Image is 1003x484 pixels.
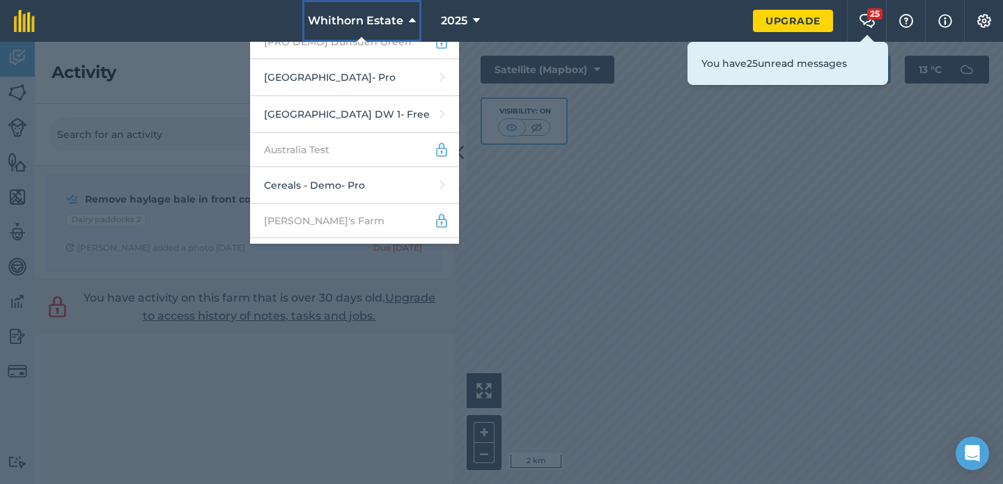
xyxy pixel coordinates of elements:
[250,25,459,59] a: [PRO DEMO] Dunsden Green
[859,14,876,28] img: Two speech bubbles overlapping with the left bubble in the forefront
[250,167,459,204] a: Cereals - Demo- Pro
[14,10,35,32] img: fieldmargin Logo
[434,141,449,158] img: svg+xml;base64,PD94bWwgdmVyc2lvbj0iMS4wIiBlbmNvZGluZz0idXRmLTgiPz4KPCEtLSBHZW5lcmF0b3I6IEFkb2JlIE...
[976,14,993,28] img: A cog icon
[898,14,915,28] img: A question mark icon
[938,13,952,29] img: svg+xml;base64,PHN2ZyB4bWxucz0iaHR0cDovL3d3dy53My5vcmcvMjAwMC9zdmciIHdpZHRoPSIxNyIgaGVpZ2h0PSIxNy...
[250,96,459,133] a: [GEOGRAPHIC_DATA] DW 1- Free
[250,204,459,238] a: [PERSON_NAME]'s Farm
[308,13,403,29] span: Whithorn Estate
[867,8,883,19] div: 25
[250,59,459,96] a: [GEOGRAPHIC_DATA]- Pro
[434,33,449,50] img: svg+xml;base64,PD94bWwgdmVyc2lvbj0iMS4wIiBlbmNvZGluZz0idXRmLTgiPz4KPCEtLSBHZW5lcmF0b3I6IEFkb2JlIE...
[441,13,467,29] span: 2025
[753,10,833,32] a: Upgrade
[250,133,459,167] a: Australia Test
[701,56,874,71] p: You have 25 unread messages
[434,212,449,229] img: svg+xml;base64,PD94bWwgdmVyc2lvbj0iMS4wIiBlbmNvZGluZz0idXRmLTgiPz4KPCEtLSBHZW5lcmF0b3I6IEFkb2JlIE...
[956,437,989,470] div: Open Intercom Messenger
[250,238,459,272] a: Demo - Agri-Environment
